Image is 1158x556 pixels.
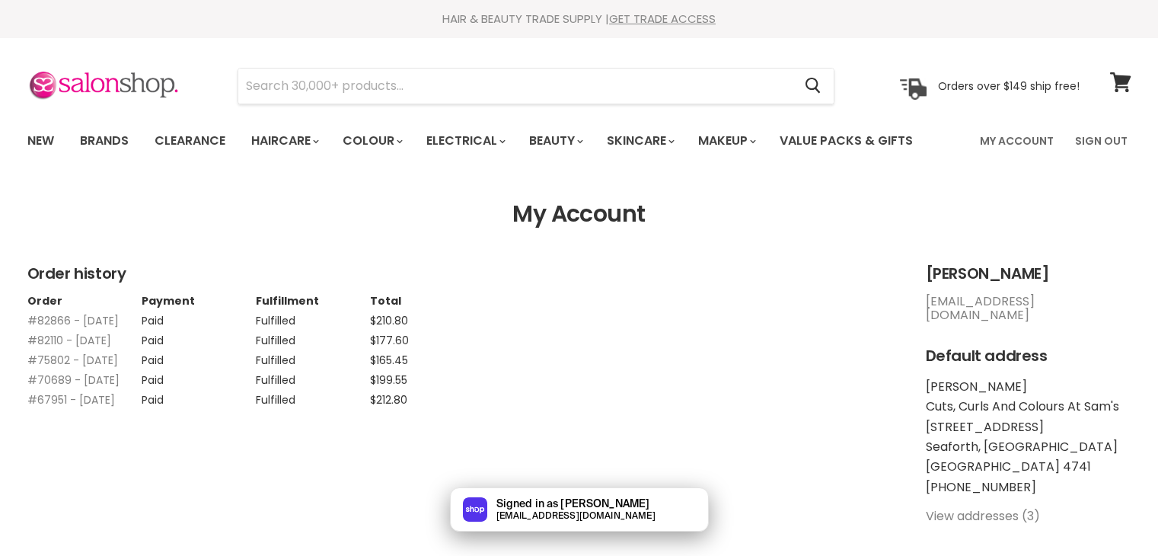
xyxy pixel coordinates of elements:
[687,125,765,157] a: Makeup
[926,440,1131,454] li: Seaforth, [GEOGRAPHIC_DATA]
[143,125,237,157] a: Clearance
[415,125,515,157] a: Electrical
[256,386,370,406] td: Fulfilled
[142,386,256,406] td: Paid
[142,307,256,327] td: Paid
[142,366,256,386] td: Paid
[370,295,484,307] th: Total
[16,125,65,157] a: New
[256,347,370,366] td: Fulfilled
[926,400,1131,414] li: Cuts, Curls And Colours At Sam's
[256,295,370,307] th: Fulfillment
[595,125,684,157] a: Skincare
[8,11,1150,27] div: HAIR & BEAUTY TRADE SUPPLY |
[27,265,895,283] h2: Order history
[27,333,111,348] a: #82110 - [DATE]
[256,327,370,347] td: Fulfilled
[27,313,119,328] a: #82866 - [DATE]
[370,372,407,388] span: $199.55
[1066,125,1137,157] a: Sign Out
[27,353,118,368] a: #75802 - [DATE]
[27,201,1131,228] h1: My Account
[926,347,1131,365] h2: Default address
[370,353,408,368] span: $165.45
[238,69,793,104] input: Search
[793,69,834,104] button: Search
[609,11,716,27] a: GET TRADE ACCESS
[238,68,834,104] form: Product
[926,265,1131,283] h2: [PERSON_NAME]
[971,125,1063,157] a: My Account
[370,313,408,328] span: $210.80
[142,347,256,366] td: Paid
[27,372,120,388] a: #70689 - [DATE]
[938,78,1080,92] p: Orders over $149 ship free!
[331,125,412,157] a: Colour
[256,307,370,327] td: Fulfilled
[926,481,1131,494] li: [PHONE_NUMBER]
[926,380,1131,394] li: [PERSON_NAME]
[27,392,115,407] a: #67951 - [DATE]
[16,119,948,163] ul: Main menu
[256,366,370,386] td: Fulfilled
[926,292,1035,324] a: [EMAIL_ADDRESS][DOMAIN_NAME]
[768,125,924,157] a: Value Packs & Gifts
[8,119,1150,163] nav: Main
[142,295,256,307] th: Payment
[926,420,1131,434] li: [STREET_ADDRESS]
[27,295,142,307] th: Order
[240,125,328,157] a: Haircare
[142,327,256,347] td: Paid
[370,333,409,348] span: $177.60
[69,125,140,157] a: Brands
[370,392,407,407] span: $212.80
[518,125,592,157] a: Beauty
[926,460,1131,474] li: [GEOGRAPHIC_DATA] 4741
